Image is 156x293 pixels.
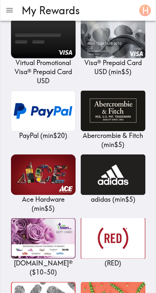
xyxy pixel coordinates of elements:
p: Abercrombie & Fitch ( min $5 ) [81,131,145,149]
p: [DOMAIN_NAME]® ( $10 - 50 ) [11,259,76,277]
a: 1-800-FLOWERS.COM®[DOMAIN_NAME]® ($10-50) [11,218,76,277]
img: Ace Hardware [11,154,76,195]
span: H [142,5,149,16]
img: adidas [81,154,145,195]
a: Virtual Promotional Visa® Prepaid Card USDVirtual Promotional Visa® Prepaid Card USD [11,18,76,85]
a: PayPalPayPal (min$20) [11,91,76,140]
a: adidasadidas (min$5) [81,154,145,204]
img: Abercrombie & Fitch [81,91,145,131]
button: H [137,2,153,19]
img: Visa® Prepaid Card USD [81,18,145,58]
p: (RED) [81,259,145,268]
a: (RED)(RED) [81,218,145,268]
a: Visa® Prepaid Card USDVisa® Prepaid Card USD (min$5) [81,18,145,76]
img: PayPal [11,91,76,131]
h3: My Rewards [22,4,131,17]
a: Ace HardwareAce Hardware (min$5) [11,154,76,213]
p: adidas ( min $5 ) [81,195,145,204]
a: Abercrombie & FitchAbercrombie & Fitch (min$5) [81,91,145,149]
p: Virtual Promotional Visa® Prepaid Card USD [11,58,76,85]
img: Virtual Promotional Visa® Prepaid Card USD [11,18,76,58]
img: 1-800-FLOWERS.COM® [11,218,76,259]
p: PayPal ( min $20 ) [11,131,76,140]
img: (RED) [81,218,145,259]
p: Ace Hardware ( min $5 ) [11,195,76,213]
p: Visa® Prepaid Card USD ( min $5 ) [81,58,145,76]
